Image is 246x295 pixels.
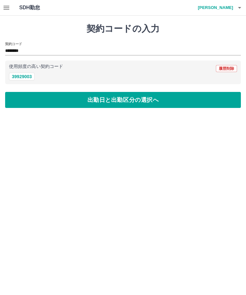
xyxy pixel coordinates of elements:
h2: 契約コード [5,41,22,46]
h1: 契約コードの入力 [5,23,241,34]
p: 使用頻度の高い契約コード [9,64,63,69]
button: 履歴削除 [216,65,237,72]
button: 39929003 [9,73,35,80]
button: 出勤日と出勤区分の選択へ [5,92,241,108]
